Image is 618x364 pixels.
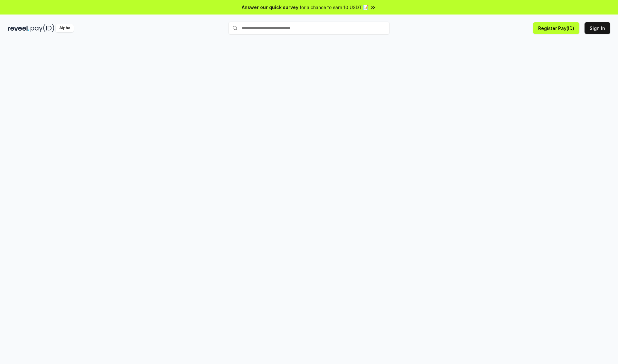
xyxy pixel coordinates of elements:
img: reveel_dark [8,24,29,32]
div: Alpha [56,24,74,32]
img: pay_id [31,24,54,32]
span: Answer our quick survey [242,4,298,11]
button: Sign In [585,22,610,34]
button: Register Pay(ID) [533,22,579,34]
span: for a chance to earn 10 USDT 📝 [300,4,369,11]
